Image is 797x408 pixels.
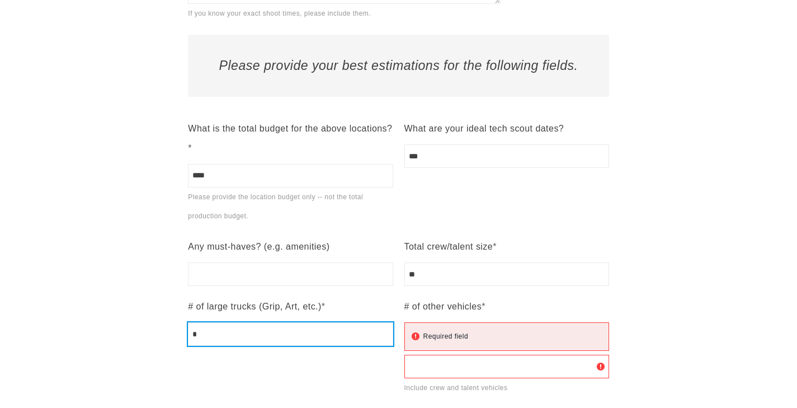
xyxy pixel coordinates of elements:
[404,384,508,392] span: Include crew and talent vehicles
[404,124,564,133] span: What are your ideal tech scout dates?
[404,242,493,251] span: Total crew/talent size
[188,322,393,346] input: # of large trucks (Grip, Art, etc.)*
[423,327,469,346] div: Required field
[404,355,609,378] input: # of other vehicles* Required fieldInclude crew and talent vehicles
[188,164,393,187] input: What is the total budget for the above locations?*Please provide the location budget only -- not ...
[188,302,321,311] span: # of large trucks (Grip, Art, etc.)
[404,262,609,286] input: Total crew/talent size*
[219,58,578,73] em: Please provide your best estimations for the following fields.
[404,144,609,168] input: What are your ideal tech scout dates?
[188,193,363,221] span: Please provide the location budget only -- not the total production budget.
[188,262,393,286] input: Any must-haves? (e.g. amenities)
[188,124,392,133] span: What is the total budget for the above locations?
[188,242,329,251] span: Any must-haves? (e.g. amenities)
[404,302,482,311] span: # of other vehicles
[188,10,371,17] span: If you know your exact shoot times, please include them.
